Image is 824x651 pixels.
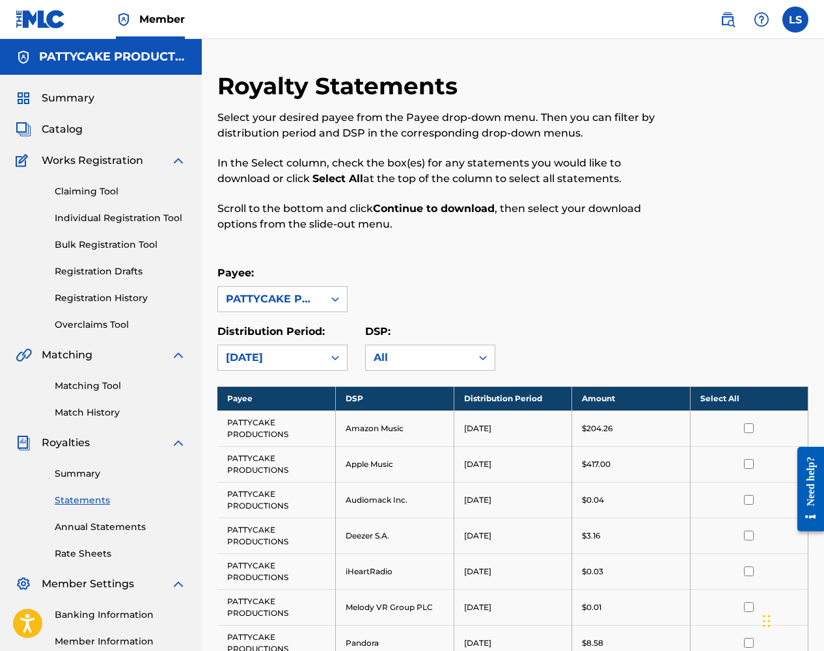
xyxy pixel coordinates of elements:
[217,386,336,410] th: Payee
[572,386,691,410] th: Amount
[16,435,31,451] img: Royalties
[365,325,391,338] label: DSP:
[171,153,186,168] img: expand
[217,325,325,338] label: Distribution Period:
[55,379,186,393] a: Matching Tool
[55,238,186,252] a: Bulk Registration Tool
[55,406,186,419] a: Match History
[42,90,94,106] span: Summary
[454,589,572,625] td: [DATE]
[16,90,31,106] img: Summary
[582,458,611,470] p: $417.00
[217,155,672,187] p: In the Select column, check the box(es) for any statements you would like to download or click at...
[582,530,600,542] p: $3.16
[226,350,316,365] div: [DATE]
[454,518,572,553] td: [DATE]
[454,410,572,446] td: [DATE]
[582,637,603,649] p: $8.58
[139,12,185,27] span: Member
[16,49,31,65] img: Accounts
[55,291,186,305] a: Registration History
[748,7,775,33] div: Help
[217,201,672,232] p: Scroll to the bottom and click , then select your download options from the slide-out menu.
[55,608,186,622] a: Banking Information
[55,185,186,198] a: Claiming Tool
[782,7,808,33] div: User Menu
[42,576,134,592] span: Member Settings
[217,553,336,589] td: PATTYCAKE PRODUCTIONS
[454,386,572,410] th: Distribution Period
[55,467,186,481] a: Summary
[373,202,495,215] strong: Continue to download
[42,122,83,137] span: Catalog
[226,291,316,307] div: PATTYCAKE PRODUCTIONS
[217,589,336,625] td: PATTYCAKE PRODUCTIONS
[336,410,454,446] td: Amazon Music
[217,410,336,446] td: PATTYCAKE PRODUCTIONS
[55,265,186,278] a: Registration Drafts
[312,172,363,185] strong: Select All
[16,153,33,168] img: Works Registration
[16,10,66,29] img: MLC Logo
[55,318,186,332] a: Overclaims Tool
[42,347,92,363] span: Matching
[788,436,824,541] iframe: Resource Center
[42,435,90,451] span: Royalties
[336,482,454,518] td: Audiomack Inc.
[55,211,186,225] a: Individual Registration Tool
[42,153,143,168] span: Works Registration
[582,566,603,578] p: $0.03
[582,423,612,434] p: $204.26
[454,446,572,482] td: [DATE]
[217,446,336,482] td: PATTYCAKE PRODUCTIONS
[454,553,572,589] td: [DATE]
[55,635,186,648] a: Member Information
[217,482,336,518] td: PATTYCAKE PRODUCTIONS
[715,7,741,33] a: Public Search
[754,12,769,27] img: help
[336,386,454,410] th: DSP
[217,267,254,279] label: Payee:
[171,576,186,592] img: expand
[171,435,186,451] img: expand
[39,49,186,64] h5: PATTYCAKE PRODUCTIONS
[16,576,31,592] img: Member Settings
[336,518,454,553] td: Deezer S.A.
[16,90,94,106] a: SummarySummary
[171,347,186,363] img: expand
[217,110,672,141] p: Select your desired payee from the Payee drop-down menu. Then you can filter by distribution peri...
[16,122,83,137] a: CatalogCatalog
[720,12,735,27] img: search
[582,494,604,506] p: $0.04
[336,553,454,589] td: iHeartRadio
[55,494,186,507] a: Statements
[16,122,31,137] img: Catalog
[116,12,131,27] img: Top Rightsholder
[55,520,186,534] a: Annual Statements
[454,482,572,518] td: [DATE]
[336,589,454,625] td: Melody VR Group PLC
[55,547,186,561] a: Rate Sheets
[16,347,32,363] img: Matching
[690,386,808,410] th: Select All
[374,350,463,365] div: All
[217,518,336,553] td: PATTYCAKE PRODUCTIONS
[759,589,824,651] iframe: Chat Widget
[763,602,771,641] div: Drag
[217,72,464,101] h2: Royalty Statements
[582,602,601,613] p: $0.01
[336,446,454,482] td: Apple Music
